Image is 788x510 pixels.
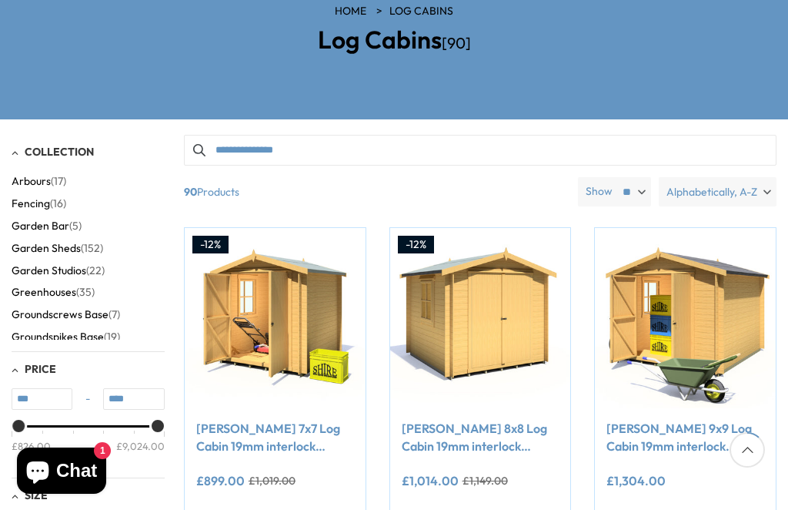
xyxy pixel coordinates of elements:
span: (17) [51,175,66,188]
button: Greenhouses (35) [12,281,95,304]
input: Search products [184,135,776,166]
span: Groundspikes Base [12,330,104,344]
span: Collection [25,145,94,159]
button: Garden Studios (22) [12,260,105,282]
span: Fencing [12,197,50,210]
span: (152) [81,242,103,255]
button: Groundspikes Base (19) [12,326,120,348]
span: Garden Bar [12,220,69,233]
b: 90 [184,177,197,206]
h2: Log Cabins [209,26,579,53]
a: [PERSON_NAME] 9x9 Log Cabin 19mm interlock Cladding [606,420,764,455]
a: HOME [335,4,366,19]
inbox-online-store-chat: Shopify online store chat [12,448,111,498]
div: Price [12,425,165,466]
button: Groundscrews Base (7) [12,304,120,326]
span: Price [25,362,56,376]
span: (16) [50,197,66,210]
span: Products [178,177,572,206]
span: Garden Sheds [12,242,81,255]
img: Shire Bradley 7x7 Log Cabin 19mm interlock Cladding - Best Shed [185,228,366,409]
span: (22) [86,264,105,277]
button: Garden Bar (5) [12,215,82,237]
span: Greenhouses [12,286,76,299]
label: Show [586,184,613,200]
input: Min value [12,388,72,410]
img: Shire Bradley 8x8 Log Cabin 19mm interlock Cladding - Best Shed [390,228,571,409]
span: (5) [69,220,82,233]
span: Alphabetically, A-Z [666,177,757,206]
img: Shire Bradley 9x9 Log Cabin 19mm interlock Cladding - Best Shed [595,228,776,409]
label: Alphabetically, A-Z [659,177,776,206]
span: Garden Studios [12,264,86,277]
div: -12% [398,236,434,254]
span: - [72,391,103,407]
ins: £1,014.00 [402,475,459,487]
button: Arbours (17) [12,170,66,193]
span: Groundscrews Base [12,308,109,321]
button: Fencing (16) [12,193,66,215]
del: £1,019.00 [249,475,295,486]
span: [90] [442,33,471,52]
span: (19) [104,330,120,344]
span: (7) [109,308,120,321]
span: Arbours [12,175,51,188]
input: Max value [103,388,164,410]
div: -12% [192,236,229,254]
button: Garden Sheds (152) [12,237,103,260]
del: £1,149.00 [462,475,508,486]
a: Log Cabins [389,4,453,19]
ins: £899.00 [196,475,245,487]
div: £9,024.00 [116,439,165,453]
span: (35) [76,286,95,299]
ins: £1,304.00 [606,475,666,487]
div: £826.00 [12,439,51,453]
a: [PERSON_NAME] 7x7 Log Cabin 19mm interlock Cladding [196,420,354,455]
a: [PERSON_NAME] 8x8 Log Cabin 19mm interlock Cladding [402,420,559,455]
